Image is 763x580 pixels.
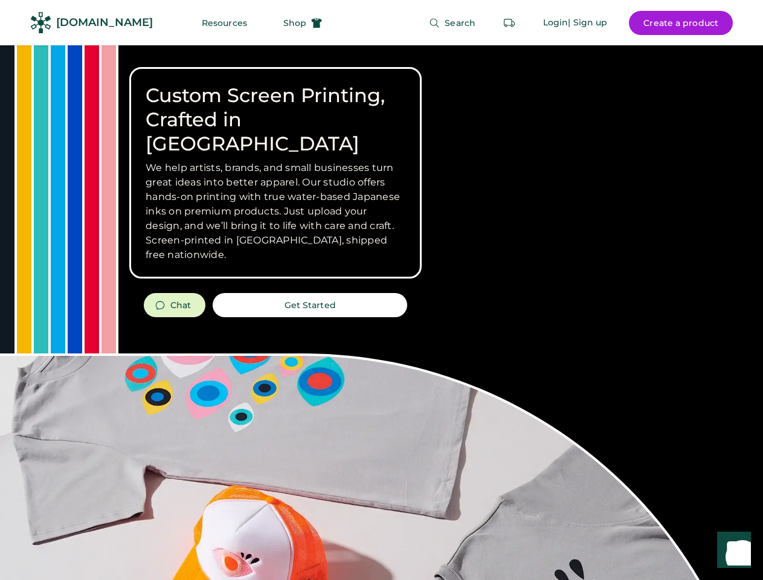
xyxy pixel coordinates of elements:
div: | Sign up [568,17,607,29]
span: Shop [283,19,306,27]
span: Search [445,19,475,27]
h1: Custom Screen Printing, Crafted in [GEOGRAPHIC_DATA] [146,83,405,156]
button: Create a product [629,11,733,35]
button: Resources [187,11,262,35]
h3: We help artists, brands, and small businesses turn great ideas into better apparel. Our studio of... [146,161,405,262]
button: Chat [144,293,205,317]
button: Search [414,11,490,35]
div: Login [543,17,568,29]
button: Get Started [213,293,407,317]
div: [DOMAIN_NAME] [56,15,153,30]
button: Retrieve an order [497,11,521,35]
img: Rendered Logo - Screens [30,12,51,33]
iframe: Front Chat [706,526,758,578]
button: Shop [269,11,336,35]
